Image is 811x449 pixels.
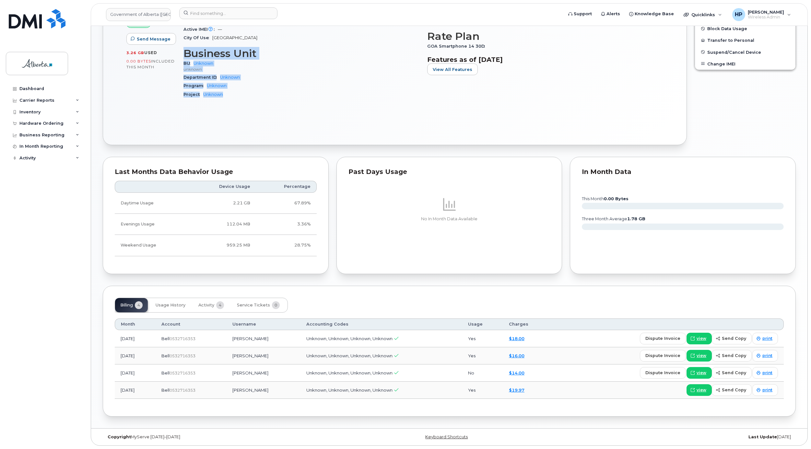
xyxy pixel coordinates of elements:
span: send copy [722,387,746,393]
span: City Of Use [183,35,212,40]
span: Bell [161,336,170,341]
td: 28.75% [256,235,317,256]
span: GOA Smartphone 14 30D [427,44,488,49]
a: Alerts [596,7,625,20]
span: print [762,336,772,341]
td: [PERSON_NAME] [227,330,300,347]
a: $18.00 [509,336,524,341]
td: Yes [462,382,503,399]
td: [PERSON_NAME] [227,347,300,364]
span: 0.00 Bytes [126,59,151,63]
h3: Features as of [DATE] [427,56,663,63]
div: [DATE] [565,434,796,440]
th: Usage [462,318,503,330]
span: Suspend/Cancel Device [707,50,761,54]
button: send copy [712,333,752,344]
span: Send Message [137,36,170,42]
a: $19.97 [509,387,524,393]
span: 0532716353 [170,371,195,375]
td: Weekend Usage [115,235,189,256]
div: Past Days Usage [348,169,550,175]
td: No [462,364,503,382]
a: print [752,333,778,344]
span: Active IMEI [183,27,218,32]
span: send copy [722,352,746,359]
button: send copy [712,367,752,379]
button: View All Features [427,63,478,75]
a: $16.00 [509,353,524,358]
span: HP [735,11,742,18]
span: Unknown, Unknown, Unknown, Unknown [306,370,393,375]
a: $14.00 [509,370,524,375]
div: MyServe [DATE]–[DATE] [103,434,334,440]
td: [DATE] [115,382,156,399]
span: — [218,27,222,32]
a: view [687,367,712,379]
text: three month average [582,216,645,221]
span: Wireless Admin [748,15,784,20]
span: used [144,50,157,55]
span: Bell [161,387,170,393]
span: print [762,370,772,376]
td: 2.21 GB [189,193,256,214]
span: View All Features [433,66,472,73]
th: Charges [503,318,551,330]
span: view [697,387,706,393]
span: 0532716353 [170,388,195,393]
span: Bell [161,370,170,375]
p: unknown [183,66,419,72]
text: this month [582,196,629,201]
span: view [697,336,706,341]
span: 0532716353 [170,353,195,358]
button: Suspend/Cancel Device [695,46,795,58]
td: 959.25 MB [189,235,256,256]
p: No In Month Data Available [348,216,550,222]
button: Change IMEI [695,58,795,70]
a: Support [564,7,596,20]
td: [DATE] [115,364,156,382]
span: send copy [722,335,746,341]
tspan: 1.78 GB [627,216,645,221]
td: [DATE] [115,330,156,347]
span: Unknown, Unknown, Unknown, Unknown [306,353,393,358]
a: Unknown [220,75,240,80]
span: view [697,353,706,359]
td: [PERSON_NAME] [227,364,300,382]
th: Month [115,318,156,330]
span: Usage History [156,303,185,308]
td: Evenings Usage [115,214,189,235]
span: Knowledge Base [635,11,674,17]
span: dispute invoice [645,370,680,376]
span: included this month [126,59,175,69]
a: Knowledge Base [625,7,678,20]
a: view [687,333,712,344]
button: send copy [712,350,752,362]
strong: Copyright [108,434,131,439]
span: [GEOGRAPHIC_DATA] [212,35,257,40]
span: Support [574,11,592,17]
span: [PERSON_NAME] [748,9,784,15]
span: Quicklinks [691,12,715,17]
button: Transfer to Personal [695,34,795,46]
td: 112.04 MB [189,214,256,235]
a: Unknown [207,83,227,88]
div: Last Months Data Behavior Usage [115,169,317,175]
a: Unknown [203,92,223,97]
td: [PERSON_NAME] [227,382,300,399]
th: Device Usage [189,181,256,192]
h3: Business Unit [183,48,419,59]
span: send copy [722,370,746,376]
td: 67.89% [256,193,317,214]
button: Send Message [126,33,176,45]
a: print [752,367,778,379]
a: Keyboard Shortcuts [425,434,468,439]
span: BU [183,61,194,66]
th: Accounting Codes [300,318,463,330]
tr: Friday from 6:00pm to Monday 8:00am [115,235,317,256]
span: Department ID [183,75,220,80]
button: Block Data Usage [695,23,795,34]
span: Service Tickets [237,303,270,308]
td: 3.36% [256,214,317,235]
button: send copy [712,384,752,396]
strong: Last Update [748,434,777,439]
